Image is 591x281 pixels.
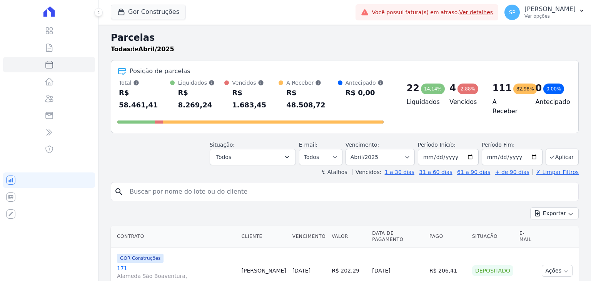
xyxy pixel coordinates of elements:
a: 61 a 90 dias [457,169,490,175]
p: de [111,45,174,54]
h4: Vencidos [449,97,480,107]
label: E-mail: [299,142,318,148]
th: Vencimento [289,226,329,248]
button: Aplicar [546,149,579,165]
h4: Antecipado [535,97,566,107]
a: Ver detalhes [459,9,493,15]
th: Data de Pagamento [369,226,426,248]
div: 0,00% [543,84,564,94]
h4: Liquidados [407,97,437,107]
th: E-mail [516,226,539,248]
div: Antecipado [346,79,384,87]
div: R$ 1.683,45 [232,87,279,111]
th: Contrato [111,226,239,248]
label: Vencidos: [352,169,381,175]
div: 14,14% [421,84,445,94]
button: Exportar [530,207,579,219]
a: ✗ Limpar Filtros [533,169,579,175]
label: Período Fim: [482,141,543,149]
p: [PERSON_NAME] [524,5,576,13]
div: R$ 8.269,24 [178,87,224,111]
th: Situação [469,226,516,248]
strong: Abril/2025 [139,45,174,53]
div: Posição de parcelas [130,67,190,76]
div: Liquidados [178,79,224,87]
div: Vencidos [232,79,279,87]
div: Depositado [472,265,513,276]
strong: Todas [111,45,131,53]
button: Todos [210,149,296,165]
div: 4 [449,82,456,94]
span: Todos [216,152,231,162]
h4: A Receber [492,97,523,116]
i: search [114,187,124,196]
label: Período Inicío: [418,142,456,148]
div: 82,98% [513,84,537,94]
div: R$ 48.508,72 [286,87,337,111]
span: GOR Construções [117,254,164,263]
th: Valor [329,226,369,248]
div: A Receber [286,79,337,87]
p: Ver opções [524,13,576,19]
a: 1 a 30 dias [385,169,414,175]
a: 31 a 60 dias [419,169,452,175]
a: + de 90 dias [495,169,529,175]
button: SP [PERSON_NAME] Ver opções [498,2,591,23]
label: Vencimento: [346,142,379,148]
input: Buscar por nome do lote ou do cliente [125,184,575,199]
div: 0 [535,82,542,94]
div: 2,88% [457,84,478,94]
span: SP [509,10,515,15]
div: R$ 0,00 [346,87,384,99]
a: [DATE] [292,268,311,274]
label: ↯ Atalhos [321,169,347,175]
div: Total [119,79,170,87]
span: Você possui fatura(s) em atraso. [372,8,493,17]
div: 111 [492,82,512,94]
div: R$ 58.461,41 [119,87,170,111]
div: 22 [407,82,419,94]
h2: Parcelas [111,31,579,45]
th: Pago [426,226,469,248]
button: Gor Construções [111,5,186,19]
button: Ações [542,265,573,277]
label: Situação: [210,142,235,148]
